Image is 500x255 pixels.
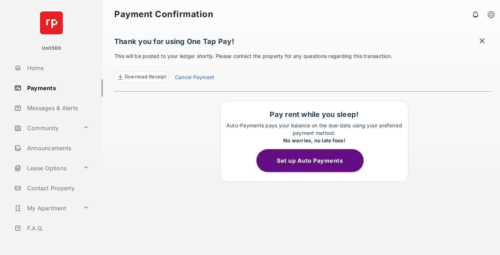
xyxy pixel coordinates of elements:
a: Payments [11,79,103,97]
a: Contact Property [11,180,103,197]
p: Unit500 [42,45,61,52]
a: Set up Auto Payments [256,157,372,164]
a: My Apartment [11,200,80,217]
div: No worries, no late fees! [224,137,405,144]
strong: Payment Confirmation [114,10,213,19]
a: Cancel Payment [175,73,214,83]
p: Auto-Payments pays your balance on the due-date using your preferred payment method. [224,122,405,144]
a: Lease Options [11,160,80,177]
button: Set up Auto Payments [256,149,364,172]
a: Messages & Alerts [11,99,103,117]
a: Download Receipt [114,71,169,83]
a: Home [11,59,103,77]
a: Community [11,119,80,137]
h1: Pay rent while you sleep! [224,110,405,119]
span: Download Receipt [125,73,166,80]
a: Announcements [11,139,103,157]
h1: Thank you for using One Tap Pay! [114,37,491,49]
a: F.A.Q. [11,220,103,237]
img: svg+xml;base64,PHN2ZyB4bWxucz0iaHR0cDovL3d3dy53My5vcmcvMjAwMC9zdmciIHdpZHRoPSI2NCIgaGVpZ2h0PSI2NC... [40,11,63,34]
p: This will be posted to your ledger shortly. Please contact the property for any questions regardi... [114,52,491,83]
